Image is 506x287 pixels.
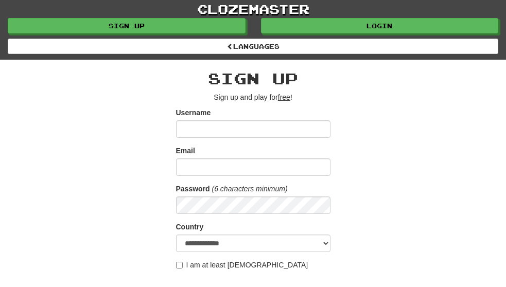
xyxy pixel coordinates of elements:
[176,107,211,118] label: Username
[278,93,290,101] u: free
[8,18,246,33] a: Sign up
[8,39,498,54] a: Languages
[261,18,499,33] a: Login
[176,222,204,232] label: Country
[212,185,288,193] em: (6 characters minimum)
[176,184,210,194] label: Password
[176,70,330,87] h2: Sign up
[176,262,183,268] input: I am at least [DEMOGRAPHIC_DATA]
[176,92,330,102] p: Sign up and play for !
[176,260,308,270] label: I am at least [DEMOGRAPHIC_DATA]
[176,146,195,156] label: Email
